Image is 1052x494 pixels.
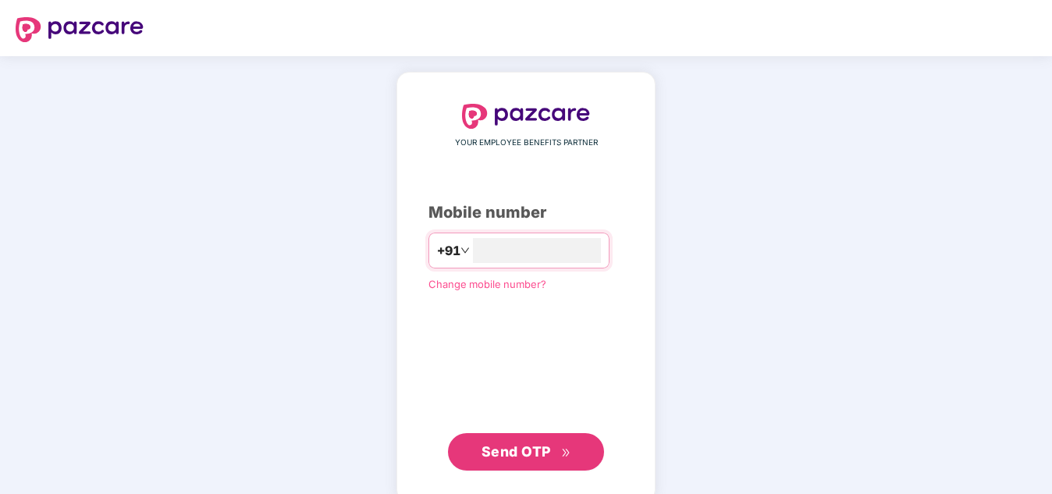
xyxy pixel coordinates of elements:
span: down [460,246,470,255]
img: logo [462,104,590,129]
span: YOUR EMPLOYEE BENEFITS PARTNER [455,137,598,149]
span: double-right [561,448,571,458]
div: Mobile number [428,201,624,225]
button: Send OTPdouble-right [448,433,604,471]
a: Change mobile number? [428,278,546,290]
span: Send OTP [482,443,551,460]
img: logo [16,17,144,42]
span: +91 [437,241,460,261]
